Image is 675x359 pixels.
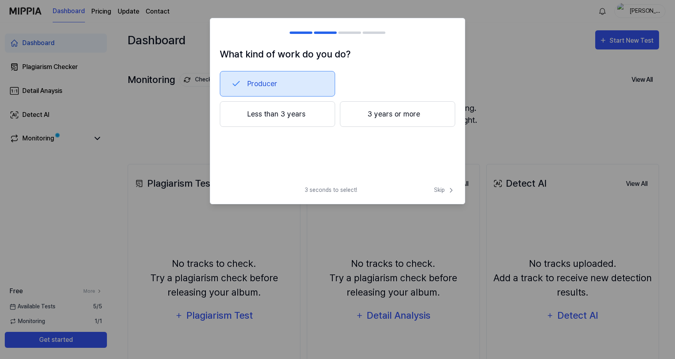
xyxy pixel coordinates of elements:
[220,71,335,97] button: Producer
[434,186,455,194] span: Skip
[220,47,455,61] h1: What kind of work do you do?
[220,101,335,127] button: Less than 3 years
[432,186,455,194] button: Skip
[305,186,357,194] span: 3 seconds to select!
[340,101,455,127] button: 3 years or more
